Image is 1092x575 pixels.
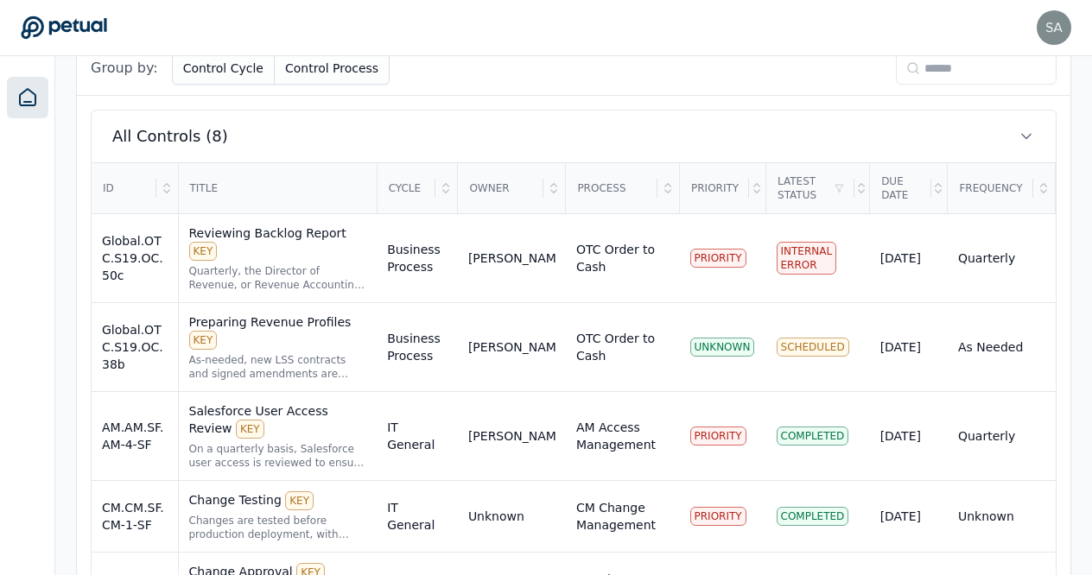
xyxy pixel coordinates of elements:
[102,419,168,453] div: AM.AM.SF.AM-4-SF
[767,164,854,212] div: Latest Status
[690,507,746,526] div: PRIORITY
[92,164,156,212] div: ID
[112,124,228,148] span: All Controls (8)
[189,353,367,381] div: As-needed, new LSS contracts and signed amendments are reviewed in accordance of "Contract Review...
[468,508,524,525] div: Unknown
[468,250,556,267] div: [PERSON_NAME]
[690,249,746,268] div: PRIORITY
[377,392,458,481] td: IT General
[576,241,670,275] div: OTC Order to Cash
[92,111,1056,162] button: All Controls (8)
[777,338,849,357] div: Scheduled
[189,442,367,470] div: On a quarterly basis, Salesforce user access is reviewed to ensure appropriate access is maintain...
[91,58,158,79] span: Group by:
[690,427,746,445] div: PRIORITY
[1037,10,1071,45] img: sapna.rao@arm.com
[102,499,168,534] div: CM.CM.SF.CM-1-SF
[189,514,367,541] div: Changes are tested before production deployment, with results documented and retained for review ...
[459,164,543,212] div: Owner
[102,321,168,373] div: Global.OTC.S19.OC.38b
[948,214,1056,303] td: Quarterly
[21,16,107,40] a: Go to Dashboard
[949,164,1033,212] div: Frequency
[880,508,937,525] div: [DATE]
[948,392,1056,481] td: Quarterly
[880,338,937,356] div: [DATE]
[189,491,367,510] div: Change Testing
[576,419,670,453] div: AM Access Management
[948,303,1056,392] td: As Needed
[189,264,367,292] div: Quarterly, the Director of Revenue, or Revenue Accounting Manager designee reviews the backlog re...
[681,164,749,212] div: Priority
[567,164,657,212] div: Process
[777,507,849,526] div: Completed
[189,313,367,350] div: Preparing Revenue Profiles
[777,427,849,445] div: Completed
[871,164,930,212] div: Due Date
[576,330,670,364] div: OTC Order to Cash
[377,303,458,392] td: Business Process
[880,427,937,445] div: [DATE]
[285,491,314,510] div: KEY
[7,77,48,118] a: Dashboard
[576,499,670,534] div: CM Change Management
[102,232,168,284] div: Global.OTC.S19.OC.50c
[948,481,1056,553] td: Unknown
[189,242,218,261] div: KEY
[377,481,458,553] td: IT General
[236,420,264,439] div: KEY
[180,164,376,212] div: Title
[189,331,218,350] div: KEY
[275,52,390,85] button: Control Process
[690,338,755,357] div: UNKNOWN
[172,52,275,85] button: Control Cycle
[468,338,556,356] div: [PERSON_NAME]
[378,164,436,212] div: Cycle
[189,224,367,261] div: Reviewing Backlog Report
[777,242,837,275] div: Internal Error
[189,402,367,439] div: Salesforce User Access Review
[468,427,556,445] div: [PERSON_NAME]
[377,214,458,303] td: Business Process
[880,250,937,267] div: [DATE]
